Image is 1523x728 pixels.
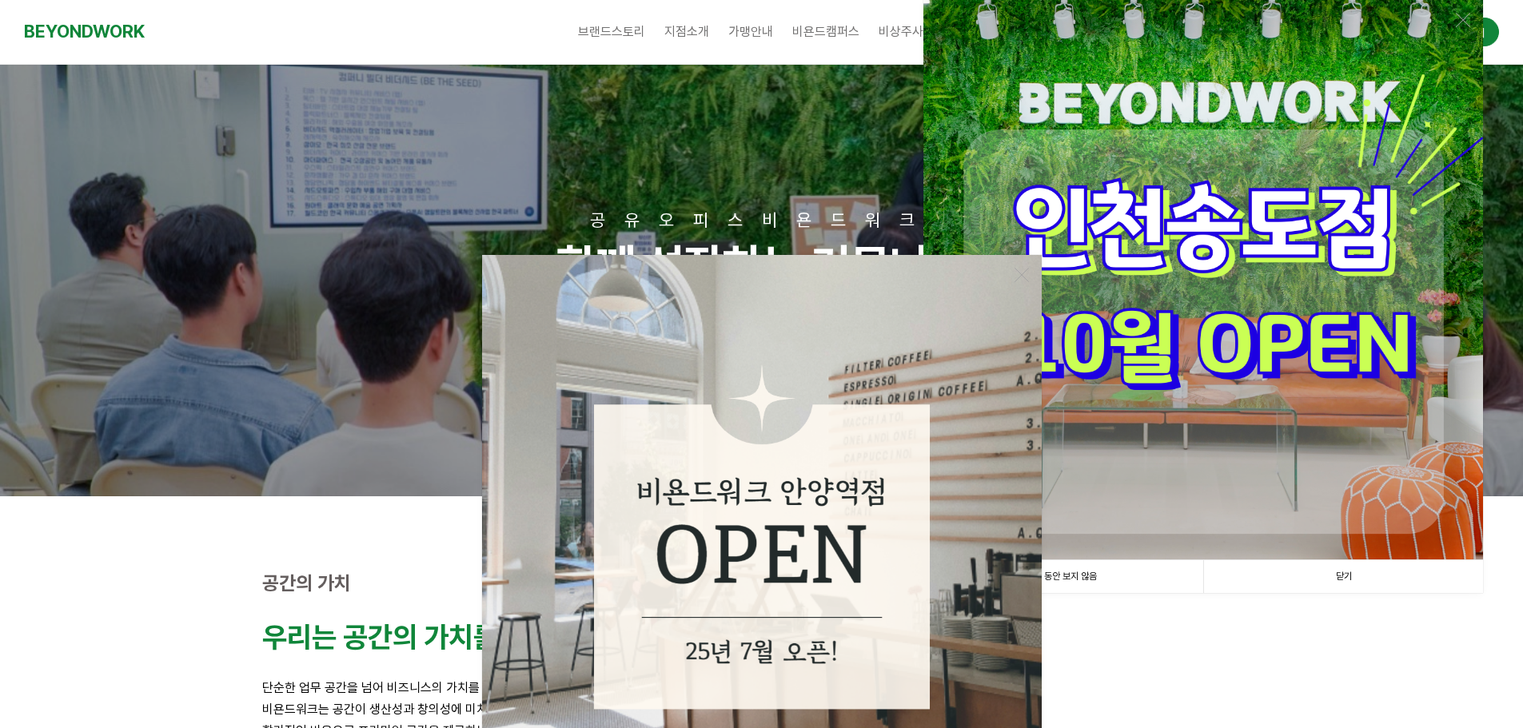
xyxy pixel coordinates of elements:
[664,24,709,39] span: 지점소개
[879,24,946,39] span: 비상주사무실
[24,17,145,46] a: BEYONDWORK
[719,12,783,52] a: 가맹안내
[1203,560,1483,593] a: 닫기
[869,12,955,52] a: 비상주사무실
[262,698,1262,720] p: 비욘드워크는 공간이 생산성과 창의성에 미치는 영향을 잘 알고 있습니다.
[792,24,859,39] span: 비욘드캠퍼스
[262,620,611,654] strong: 우리는 공간의 가치를 높입니다.
[923,560,1203,593] a: 1일 동안 보지 않음
[783,12,869,52] a: 비욘드캠퍼스
[728,24,773,39] span: 가맹안내
[578,24,645,39] span: 브랜드스토리
[655,12,719,52] a: 지점소개
[262,677,1262,698] p: 단순한 업무 공간을 넘어 비즈니스의 가치를 높이는 영감의 공간을 만듭니다.
[262,571,351,595] strong: 공간의 가치
[568,12,655,52] a: 브랜드스토리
